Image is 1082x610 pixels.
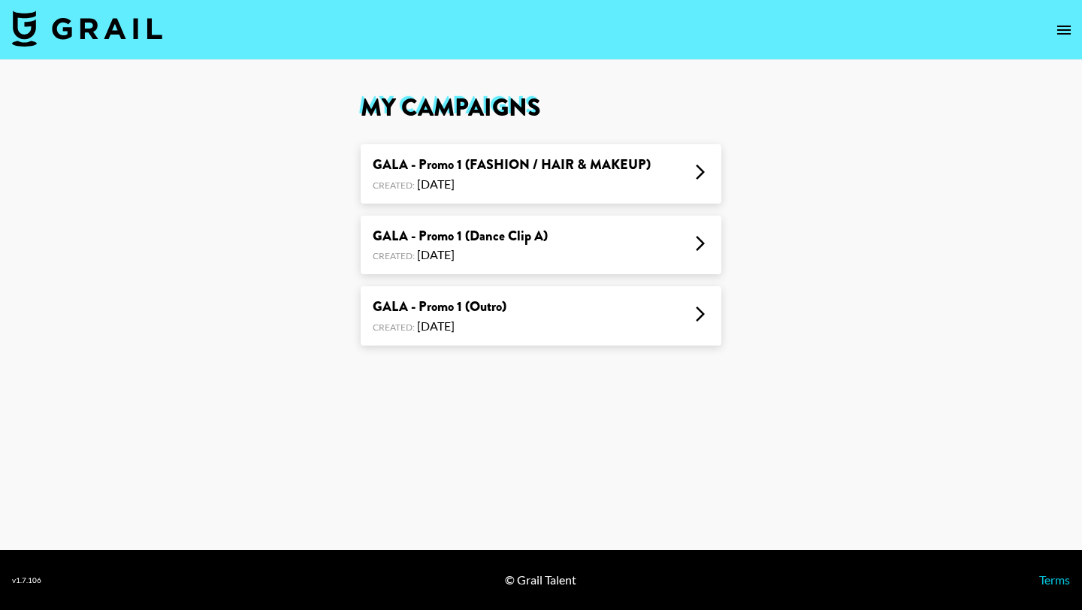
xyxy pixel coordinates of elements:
[373,250,415,261] span: Created:
[373,298,506,316] div: GALA - Promo 1 (Outro)
[361,96,721,120] h1: My Campaigns
[373,228,548,245] div: GALA - Promo 1 (Dance Clip A)
[373,156,651,174] div: GALA - Promo 1 (FASHION / HAIR & MAKEUP)
[373,322,415,333] span: Created:
[12,575,41,585] div: v 1.7.106
[12,11,162,47] img: Grail Talent
[1007,535,1064,592] iframe: Drift Widget Chat Controller
[373,177,651,192] div: [DATE]
[1049,15,1079,45] button: open drawer
[505,572,576,587] div: © Grail Talent
[373,180,415,191] span: Created:
[373,247,548,262] div: [DATE]
[373,319,506,334] div: [DATE]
